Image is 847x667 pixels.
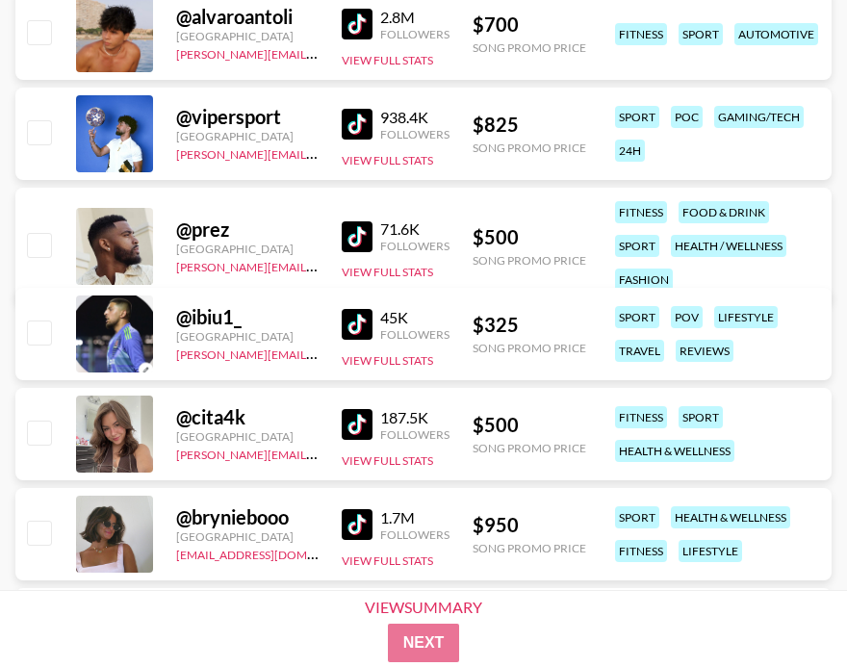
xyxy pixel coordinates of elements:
[342,509,372,540] img: TikTok
[473,413,586,437] div: $ 500
[615,306,659,328] div: sport
[176,444,461,462] a: [PERSON_NAME][EMAIL_ADDRESS][DOMAIN_NAME]
[380,508,449,527] div: 1.7M
[176,5,319,29] div: @ alvaroantoli
[342,53,433,67] button: View Full Stats
[615,506,659,528] div: sport
[473,541,586,555] div: Song Promo Price
[176,105,319,129] div: @ vipersport
[671,106,703,128] div: poc
[380,427,449,442] div: Followers
[342,153,433,167] button: View Full Stats
[676,340,733,362] div: reviews
[380,127,449,141] div: Followers
[615,440,734,462] div: health & wellness
[473,113,586,137] div: $ 825
[671,235,786,257] div: health / wellness
[348,599,499,616] div: View Summary
[380,327,449,342] div: Followers
[342,309,372,340] img: TikTok
[473,40,586,55] div: Song Promo Price
[615,106,659,128] div: sport
[380,108,449,127] div: 938.4K
[176,429,319,444] div: [GEOGRAPHIC_DATA]
[714,306,778,328] div: lifestyle
[679,201,769,223] div: food & drink
[342,353,433,368] button: View Full Stats
[671,306,703,328] div: pov
[380,8,449,27] div: 2.8M
[714,106,804,128] div: gaming/tech
[615,340,664,362] div: travel
[342,265,433,279] button: View Full Stats
[473,341,586,355] div: Song Promo Price
[473,441,586,455] div: Song Promo Price
[615,540,667,562] div: fitness
[615,23,667,45] div: fitness
[176,129,319,143] div: [GEOGRAPHIC_DATA]
[679,23,723,45] div: sport
[176,505,319,529] div: @ bryniebooo
[176,544,370,562] a: [EMAIL_ADDRESS][DOMAIN_NAME]
[473,313,586,337] div: $ 325
[342,453,433,468] button: View Full Stats
[342,409,372,440] img: TikTok
[380,527,449,542] div: Followers
[473,513,586,537] div: $ 950
[679,406,723,428] div: sport
[615,406,667,428] div: fitness
[473,225,586,249] div: $ 500
[380,239,449,253] div: Followers
[380,308,449,327] div: 45K
[176,344,461,362] a: [PERSON_NAME][EMAIL_ADDRESS][DOMAIN_NAME]
[473,141,586,155] div: Song Promo Price
[176,242,319,256] div: [GEOGRAPHIC_DATA]
[615,269,673,291] div: fashion
[176,256,461,274] a: [PERSON_NAME][EMAIL_ADDRESS][DOMAIN_NAME]
[615,201,667,223] div: fitness
[615,140,645,162] div: 24h
[342,9,372,39] img: TikTok
[473,253,586,268] div: Song Promo Price
[679,540,742,562] div: lifestyle
[176,529,319,544] div: [GEOGRAPHIC_DATA]
[342,109,372,140] img: TikTok
[671,506,790,528] div: health & wellness
[473,13,586,37] div: $ 700
[176,143,461,162] a: [PERSON_NAME][EMAIL_ADDRESS][DOMAIN_NAME]
[388,624,460,662] button: Next
[380,219,449,239] div: 71.6K
[176,218,319,242] div: @ prez
[176,405,319,429] div: @ cita4k
[342,221,372,252] img: TikTok
[176,305,319,329] div: @ ibiu1_
[380,408,449,427] div: 187.5K
[342,553,433,568] button: View Full Stats
[615,235,659,257] div: sport
[734,23,818,45] div: automotive
[176,329,319,344] div: [GEOGRAPHIC_DATA]
[380,27,449,41] div: Followers
[176,43,461,62] a: [PERSON_NAME][EMAIL_ADDRESS][DOMAIN_NAME]
[176,29,319,43] div: [GEOGRAPHIC_DATA]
